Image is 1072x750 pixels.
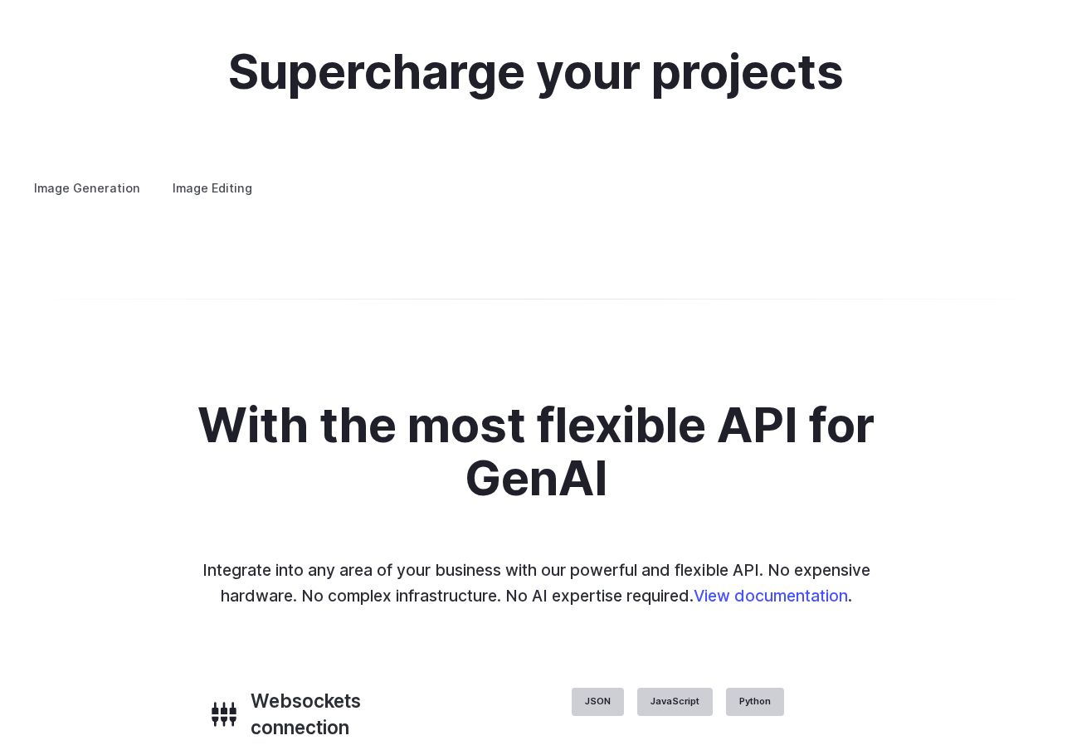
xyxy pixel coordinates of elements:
h2: With the most flexible API for GenAI [123,398,948,504]
label: Python [726,688,784,716]
label: Image Generation [20,173,154,202]
label: JavaScript [637,688,713,716]
label: JSON [572,688,624,716]
p: Integrate into any area of your business with our powerful and flexible API. No expensive hardwar... [191,558,881,608]
h3: Websockets connection [251,688,455,741]
h2: Supercharge your projects [228,45,844,98]
label: Image Editing [158,173,266,202]
a: View documentation [694,586,848,606]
